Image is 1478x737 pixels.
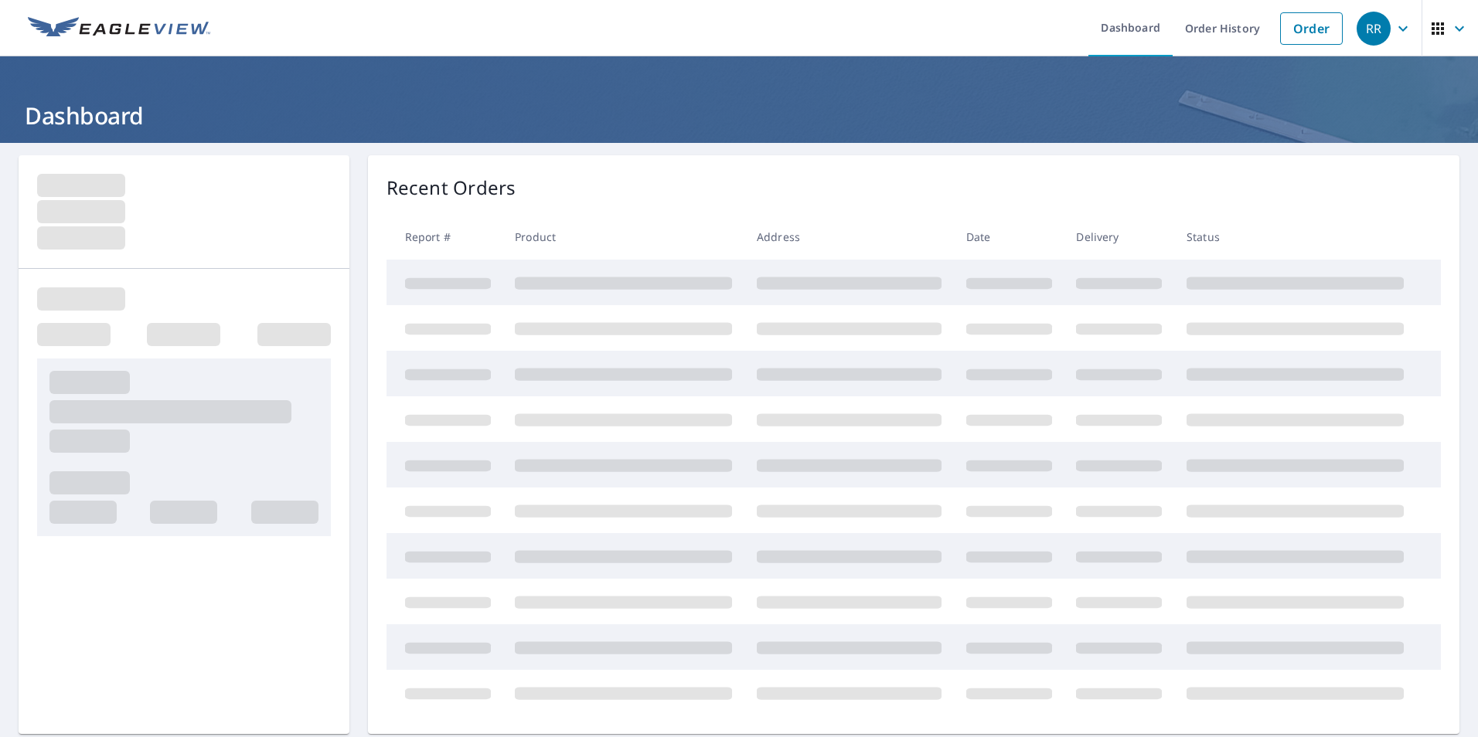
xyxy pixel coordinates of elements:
th: Status [1174,214,1416,260]
img: EV Logo [28,17,210,40]
th: Delivery [1064,214,1174,260]
th: Address [744,214,954,260]
th: Report # [387,214,503,260]
p: Recent Orders [387,174,516,202]
a: Order [1280,12,1343,45]
h1: Dashboard [19,100,1459,131]
th: Date [954,214,1064,260]
div: RR [1357,12,1391,46]
th: Product [502,214,744,260]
